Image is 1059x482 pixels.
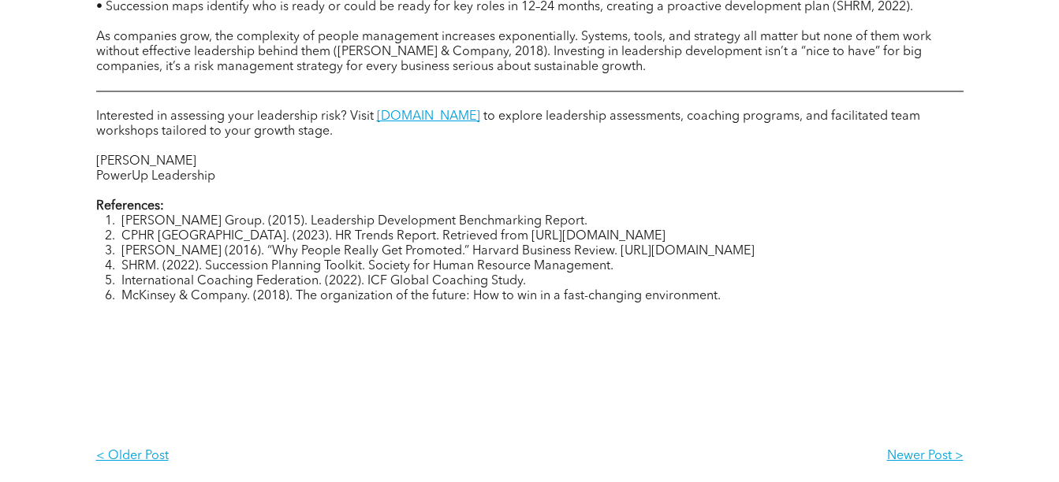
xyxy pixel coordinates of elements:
[121,215,587,228] span: [PERSON_NAME] Group. (2015). Leadership Development Benchmarking Report.
[377,110,480,123] a: [DOMAIN_NAME]
[96,449,530,464] p: < Older Post
[530,436,964,476] a: Newer Post >
[121,245,755,258] span: [PERSON_NAME] (2016). “Why People Really Get Promoted.” Harvard Business Review. [URL][DOMAIN_NAME]
[121,260,613,273] span: SHRM. (2022). Succession Planning Toolkit. Society for Human Resource Management.
[96,110,374,123] span: Interested in assessing your leadership risk? Visit
[96,200,164,213] strong: References:
[96,110,920,138] span: to explore leadership assessments, coaching programs, and facilitated team workshops tailored to ...
[121,275,526,287] span: International Coaching Federation. (2022). ICF Global Coaching Study.
[121,290,721,302] span: McKinsey & Company. (2018). The organization of the future: How to win in a fast-changing environ...
[96,31,931,73] span: As companies grow, the complexity of people management increases exponentially. Systems, tools, a...
[121,230,666,243] span: CPHR [GEOGRAPHIC_DATA]. (2023). HR Trends Report. Retrieved from [URL][DOMAIN_NAME]
[96,170,215,183] span: PowerUp Leadership
[530,449,964,464] p: Newer Post >
[96,1,913,13] span: • Succession maps identify who is ready or could be ready for key roles in 12–24 months, creating...
[96,155,196,168] span: [PERSON_NAME]
[96,436,530,476] a: < Older Post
